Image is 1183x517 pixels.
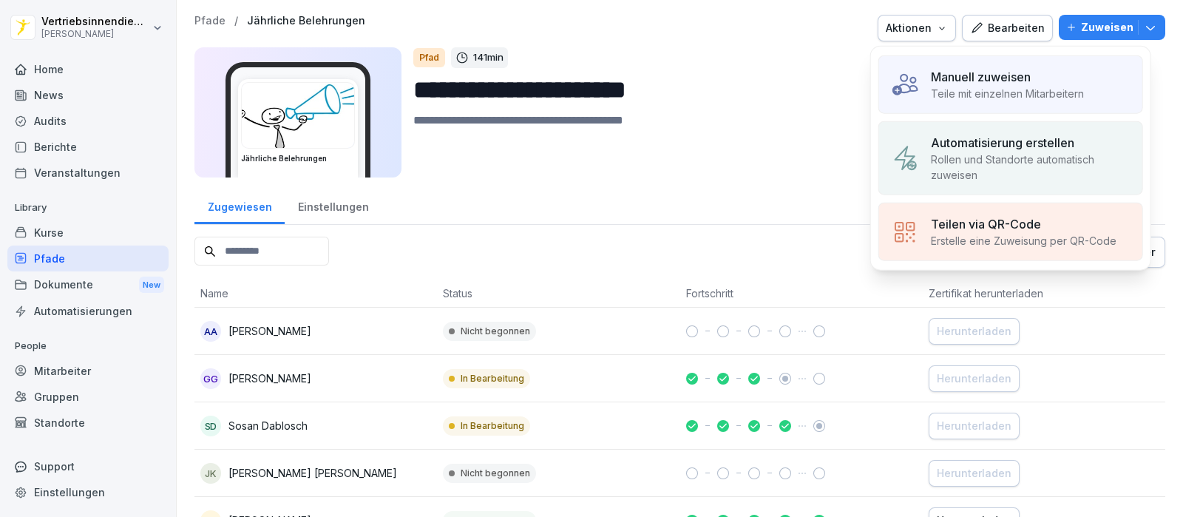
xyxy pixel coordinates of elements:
[931,152,1131,183] p: Rollen und Standorte automatisch zuweisen
[461,372,524,385] p: In Bearbeitung
[929,413,1020,439] button: Herunterladen
[285,186,382,224] a: Einstellungen
[7,160,169,186] a: Veranstaltungen
[200,416,221,436] div: SD
[931,233,1116,249] p: Erstelle eine Zuweisung per QR-Code
[194,280,437,308] th: Name
[7,56,169,82] a: Home
[7,334,169,358] p: People
[891,217,919,246] img: assign_qrCode.svg
[962,15,1053,41] button: Bearbeiten
[7,358,169,384] a: Mitarbeiter
[680,280,923,308] th: Fortschritt
[461,467,530,480] p: Nicht begonnen
[228,371,311,386] p: [PERSON_NAME]
[929,460,1020,487] button: Herunterladen
[194,186,285,224] a: Zugewiesen
[970,20,1045,36] div: Bearbeiten
[247,15,365,27] a: Jährliche Belehrungen
[7,453,169,479] div: Support
[7,271,169,299] div: Dokumente
[1059,15,1165,40] button: Zuweisen
[437,280,679,308] th: Status
[929,365,1020,392] button: Herunterladen
[200,321,221,342] div: AA
[7,298,169,324] a: Automatisierungen
[891,144,919,172] img: assign_automation.svg
[7,196,169,220] p: Library
[461,325,530,338] p: Nicht begonnen
[194,15,226,27] a: Pfade
[241,153,355,164] h3: Jährliche Belehrungen
[7,134,169,160] a: Berichte
[929,318,1020,345] button: Herunterladen
[139,277,164,294] div: New
[473,50,504,65] p: 141 min
[931,68,1031,86] p: Manuell zuweisen
[937,323,1011,339] div: Herunterladen
[413,48,445,67] div: Pfad
[937,465,1011,481] div: Herunterladen
[7,271,169,299] a: DokumenteNew
[41,29,149,39] p: [PERSON_NAME]
[200,368,221,389] div: GG
[234,15,238,27] p: /
[1081,19,1133,36] p: Zuweisen
[461,419,524,433] p: In Bearbeitung
[931,215,1041,233] p: Teilen via QR-Code
[923,280,1165,308] th: Zertifikat herunterladen
[937,418,1011,434] div: Herunterladen
[7,82,169,108] a: News
[7,108,169,134] a: Audits
[937,371,1011,387] div: Herunterladen
[7,220,169,246] a: Kurse
[7,410,169,436] a: Standorte
[228,465,397,481] p: [PERSON_NAME] [PERSON_NAME]
[931,86,1084,101] p: Teile mit einzelnen Mitarbeitern
[228,418,308,433] p: Sosan Dablosch
[891,70,919,98] img: assign_manual.svg
[41,16,149,28] p: Vertriebsinnendienst
[7,479,169,505] a: Einstellungen
[242,83,354,148] img: srw1yey655267lmctoyr1mlm.png
[7,246,169,271] a: Pfade
[886,20,948,36] div: Aktionen
[878,15,956,41] button: Aktionen
[7,384,169,410] a: Gruppen
[200,463,221,484] div: JK
[228,323,311,339] p: [PERSON_NAME]
[931,134,1074,152] p: Automatisierung erstellen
